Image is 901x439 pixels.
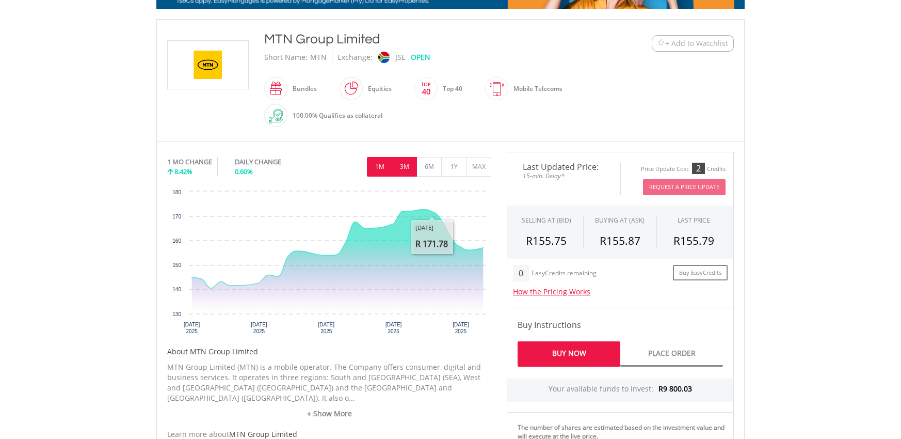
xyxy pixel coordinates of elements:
[707,165,726,173] div: Credits
[318,322,335,334] text: [DATE] 2025
[174,167,192,176] span: 8.42%
[658,384,692,394] span: R9 800.03
[169,41,247,89] img: EQU.ZA.MTN.png
[235,157,316,167] div: DAILY CHANGE
[507,379,733,402] div: Your available funds to invest:
[641,165,690,173] div: Price Update Cost:
[692,163,705,174] div: 2
[395,49,406,66] div: JSE
[167,409,491,419] a: + Show More
[513,265,529,281] div: 0
[167,186,491,341] svg: Interactive chart
[293,111,382,120] span: 100.00% Qualifies as collateral
[665,38,728,49] span: + Add to Watchlist
[172,238,181,244] text: 160
[363,76,392,101] div: Equities
[337,49,373,66] div: Exchange:
[378,52,390,63] img: jse.png
[526,233,567,248] span: R155.75
[172,214,181,219] text: 170
[172,287,181,292] text: 140
[167,186,491,341] div: Chart. Highcharts interactive chart.
[235,167,253,176] span: 0.60%
[167,347,491,357] h5: About MTN Group Limited
[466,157,491,177] button: MAX
[595,216,645,225] span: BUYING AT (ASK)
[441,157,466,177] button: 1Y
[673,265,728,281] a: Buy EasyCredits
[172,311,181,317] text: 130
[367,157,392,177] button: 1M
[513,287,590,296] a: How the Pricing Works
[416,157,442,177] button: 6M
[657,39,665,47] img: Watchlist
[508,76,562,101] div: Mobile Telecoms
[518,341,620,367] a: Buy Now
[264,30,588,49] div: MTN Group Limited
[411,49,430,66] div: OPEN
[264,49,308,66] div: Short Name:
[532,270,597,278] div: EasyCredits remaining
[229,429,297,439] span: MTN Group Limited
[184,322,200,334] text: [DATE] 2025
[310,49,327,66] div: MTN
[643,179,726,195] button: Request A Price Update
[167,362,491,403] p: MTN Group Limited (MTN) is a mobile operator. The Company offers consumer, digital and business s...
[673,233,714,248] span: R155.79
[172,190,181,195] text: 180
[620,341,723,367] a: Place Order
[518,319,723,331] h4: Buy Instructions
[385,322,402,334] text: [DATE] 2025
[251,322,267,334] text: [DATE] 2025
[438,76,462,101] div: Top 40
[453,322,469,334] text: [DATE] 2025
[515,171,613,181] span: 15-min. Delay*
[678,216,710,225] div: LAST PRICE
[652,35,734,52] button: Watchlist + Add to Watchlist
[515,163,613,171] span: Last Updated Price:
[172,262,181,268] text: 150
[392,157,417,177] button: 3M
[522,216,571,225] div: SELLING AT (BID)
[287,76,317,101] div: Bundles
[600,233,640,248] span: R155.87
[269,109,283,123] img: collateral-qualifying-green.svg
[167,157,212,167] div: 1 MO CHANGE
